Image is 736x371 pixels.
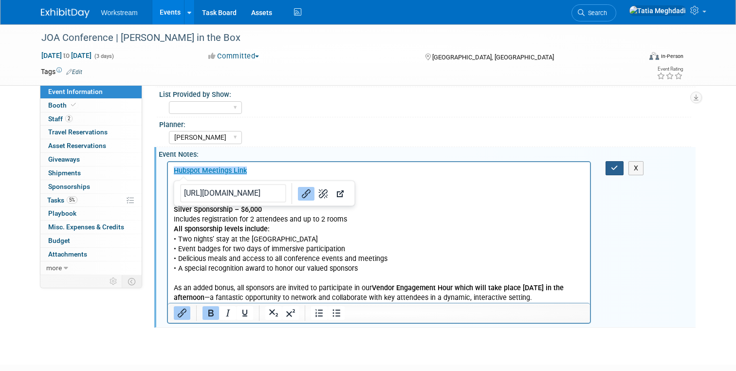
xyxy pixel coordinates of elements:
[571,4,616,21] a: Search
[628,161,644,175] button: X
[328,306,345,320] button: Bullet list
[66,69,82,75] a: Edit
[48,183,90,190] span: Sponsorships
[67,196,77,204] span: 5%
[48,209,76,217] span: Playbook
[40,261,142,275] a: more
[41,8,90,18] img: ExhibitDay
[48,128,108,136] span: Travel Reservations
[168,162,590,303] iframe: Rich Text Area
[48,155,80,163] span: Giveaways
[65,115,73,122] span: 2
[105,275,122,288] td: Personalize Event Tab Strip
[40,153,142,166] a: Giveaways
[48,101,78,109] span: Booth
[48,223,124,231] span: Misc. Expenses & Credits
[101,9,138,17] span: Workstream
[657,67,683,72] div: Event Rating
[332,187,349,201] button: Open link
[40,112,142,126] a: Staff2
[629,5,686,16] img: Tatia Meghdadi
[122,275,142,288] td: Toggle Event Tabs
[265,306,282,320] button: Subscript
[41,67,82,76] td: Tags
[432,54,554,61] span: [GEOGRAPHIC_DATA], [GEOGRAPHIC_DATA]
[48,142,106,149] span: Asset Reservations
[40,221,142,234] a: Misc. Expenses & Credits
[41,51,92,60] span: [DATE] [DATE]
[585,9,607,17] span: Search
[298,187,314,201] button: Link
[48,169,81,177] span: Shipments
[649,52,659,60] img: Format-Inperson.png
[40,167,142,180] a: Shipments
[40,99,142,112] a: Booth
[205,51,263,61] button: Committed
[40,194,142,207] a: Tasks5%
[48,250,87,258] span: Attachments
[40,85,142,98] a: Event Information
[311,306,328,320] button: Numbered list
[220,306,236,320] button: Italic
[174,306,190,320] button: Insert/edit link
[48,237,70,244] span: Budget
[46,264,62,272] span: more
[93,53,114,59] span: (3 days)
[40,126,142,139] a: Travel Reservations
[180,184,286,203] input: Link
[159,87,691,99] div: List Provided by Show:
[40,139,142,152] a: Asset Reservations
[282,306,299,320] button: Superscript
[40,207,142,220] a: Playbook
[589,51,683,65] div: Event Format
[159,117,691,130] div: Planner:
[202,306,219,320] button: Bold
[315,187,331,201] button: Remove link
[237,306,253,320] button: Underline
[47,196,77,204] span: Tasks
[159,147,696,159] div: Event Notes:
[661,53,683,60] div: In-Person
[40,180,142,193] a: Sponsorships
[48,115,73,123] span: Staff
[62,52,71,59] span: to
[71,102,76,108] i: Booth reservation complete
[38,29,629,47] div: JOA Conference | [PERSON_NAME] in the Box
[40,248,142,261] a: Attachments
[48,88,103,95] span: Event Information
[40,234,142,247] a: Budget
